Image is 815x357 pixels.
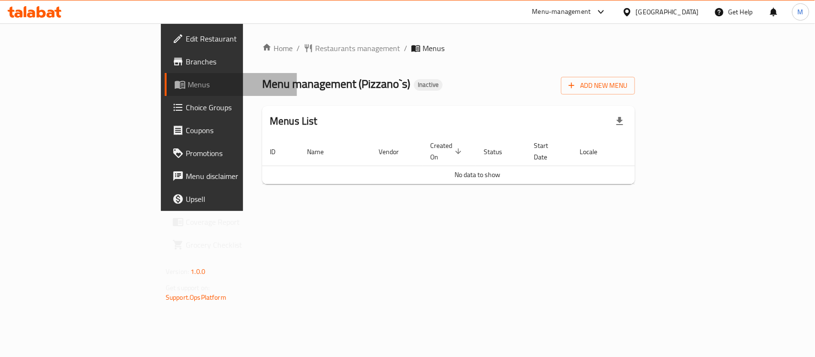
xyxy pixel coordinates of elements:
h2: Menus List [270,114,318,128]
table: enhanced table [262,137,693,184]
span: Branches [186,56,289,67]
span: Choice Groups [186,102,289,113]
span: Menus [188,79,289,90]
a: Upsell [165,188,297,210]
button: Add New Menu [561,77,635,94]
span: 1.0.0 [191,265,205,278]
span: Menus [423,42,445,54]
li: / [296,42,300,54]
span: Upsell [186,193,289,205]
span: Start Date [534,140,561,163]
span: Get support on: [166,282,210,294]
span: Edit Restaurant [186,33,289,44]
span: Version: [166,265,189,278]
a: Promotions [165,142,297,165]
a: Edit Restaurant [165,27,297,50]
span: Inactive [414,81,443,89]
nav: breadcrumb [262,42,635,54]
a: Choice Groups [165,96,297,119]
span: Created On [430,140,465,163]
span: Menu disclaimer [186,170,289,182]
span: Grocery Checklist [186,239,289,251]
span: No data to show [455,168,500,181]
span: M [798,7,804,17]
li: / [404,42,407,54]
span: ID [270,146,288,157]
div: Menu-management [532,6,591,18]
span: Add New Menu [569,80,627,92]
div: Export file [608,110,631,133]
a: Menu disclaimer [165,165,297,188]
span: Restaurants management [315,42,400,54]
span: Coverage Report [186,216,289,228]
span: Promotions [186,147,289,159]
a: Restaurants management [304,42,400,54]
th: Actions [621,137,693,166]
span: Locale [580,146,610,157]
span: Name [307,146,336,157]
a: Support.OpsPlatform [166,291,226,304]
a: Menus [165,73,297,96]
a: Coverage Report [165,210,297,233]
span: Menu management ( Pizzano`s ) [262,73,410,94]
a: Coupons [165,119,297,142]
div: [GEOGRAPHIC_DATA] [636,7,699,17]
span: Status [484,146,515,157]
a: Branches [165,50,297,73]
span: Coupons [186,125,289,136]
span: Vendor [379,146,411,157]
a: Grocery Checklist [165,233,297,256]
